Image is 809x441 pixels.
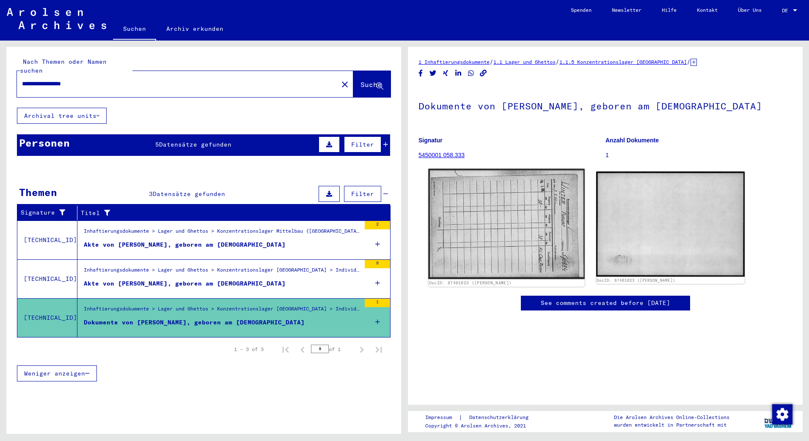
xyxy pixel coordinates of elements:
button: First page [277,341,294,358]
button: Share on Xing [441,68,450,79]
span: Suche [360,80,382,89]
span: Filter [351,141,374,148]
span: / [687,58,691,65]
mat-label: Nach Themen oder Namen suchen [20,58,107,74]
a: Suchen [113,19,156,41]
div: 1 – 3 of 3 [234,346,264,353]
span: Weniger anzeigen [24,370,85,377]
span: 5 [155,141,159,148]
p: Die Arolsen Archives Online-Collections [614,414,729,421]
button: Suche [353,71,391,97]
span: / [556,58,559,65]
div: Titel [81,209,374,218]
span: DE [782,8,791,14]
button: Last page [370,341,387,358]
img: Arolsen_neg.svg [7,8,106,29]
img: Zustimmung ändern [772,404,792,425]
a: 1.1 Lager und Ghettos [493,59,556,65]
button: Archival tree units [17,108,107,124]
a: See comments created before [DATE] [541,299,670,308]
h1: Dokumente von [PERSON_NAME], geboren am [DEMOGRAPHIC_DATA] [418,87,792,124]
mat-icon: close [340,79,350,90]
button: Copy link [479,68,488,79]
a: 5450001 058.333 [418,152,465,158]
span: Datensätze gefunden [159,141,231,148]
div: Dokumente von [PERSON_NAME], geboren am [DEMOGRAPHIC_DATA] [84,318,305,327]
div: Inhaftierungsdokumente > Lager und Ghettos > Konzentrationslager [GEOGRAPHIC_DATA] > Individuelle... [84,305,360,317]
div: Inhaftierungsdokumente > Lager und Ghettos > Konzentrationslager [GEOGRAPHIC_DATA] > Individuelle... [84,266,360,278]
div: Signature [21,206,79,220]
a: 1.1.5 Konzentrationslager [GEOGRAPHIC_DATA] [559,59,687,65]
td: [TECHNICAL_ID] [17,298,77,337]
span: Filter [351,190,374,198]
b: Signatur [418,137,443,144]
button: Share on WhatsApp [467,68,476,79]
a: Archiv erkunden [156,19,234,39]
button: Clear [336,76,353,93]
div: Signature [21,208,71,217]
img: yv_logo.png [762,411,794,432]
div: Inhaftierungsdokumente > Lager und Ghettos > Konzentrationslager Mittelbau ([GEOGRAPHIC_DATA]) > ... [84,227,360,239]
button: Filter [344,186,381,202]
div: | [425,413,539,422]
button: Filter [344,136,381,152]
div: of 1 [311,345,353,353]
button: Previous page [294,341,311,358]
p: Copyright © Arolsen Archives, 2021 [425,422,539,430]
b: Anzahl Dokumente [605,137,659,144]
img: 002.jpg [596,171,745,277]
p: wurden entwickelt in Partnerschaft mit [614,421,729,429]
a: Datenschutzerklärung [462,413,539,422]
button: Next page [353,341,370,358]
button: Share on Twitter [429,68,438,79]
button: Share on LinkedIn [454,68,463,79]
button: Weniger anzeigen [17,365,97,381]
a: DocID: 87401023 ([PERSON_NAME]) [597,278,675,283]
img: 001.jpg [428,169,584,280]
a: DocID: 87401023 ([PERSON_NAME]) [429,280,512,286]
p: 1 [605,151,792,160]
a: 1 Inhaftierungsdokumente [418,59,490,65]
div: Personen [19,135,70,150]
a: Impressum [425,413,459,422]
div: Akte von [PERSON_NAME], geboren am [DEMOGRAPHIC_DATA] [84,279,286,288]
div: Akte von [PERSON_NAME], geboren am [DEMOGRAPHIC_DATA] [84,240,286,249]
span: / [490,58,493,65]
button: Share on Facebook [416,68,425,79]
div: Titel [81,206,382,220]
